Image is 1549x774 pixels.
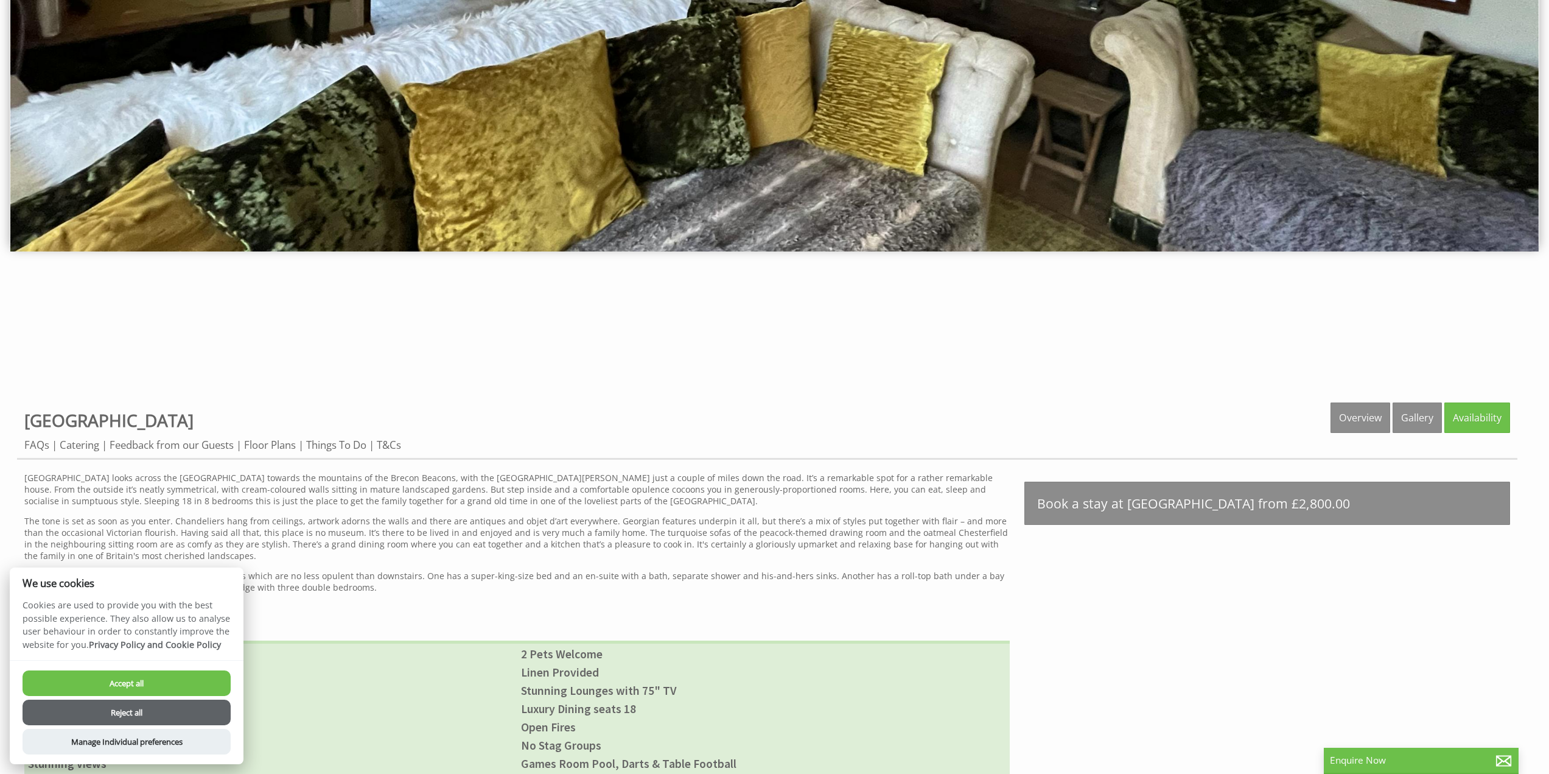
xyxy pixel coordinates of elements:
[24,409,194,432] a: [GEOGRAPHIC_DATA]
[517,755,1010,773] li: Games Room Pool, Darts & Table Football
[24,663,517,681] li: Max sleepers 18
[517,736,1010,755] li: No Stag Groups
[24,681,517,700] li: Sky TV
[517,718,1010,736] li: Open Fires
[24,700,517,718] li: Walk to pubs and restaurant
[1024,482,1510,525] a: Book a stay at [GEOGRAPHIC_DATA] from £2,800.00
[1393,403,1442,433] a: Gallery
[517,645,1010,663] li: 2 Pets Welcome
[1330,403,1390,433] a: Overview
[24,472,1010,507] p: [GEOGRAPHIC_DATA] looks across the [GEOGRAPHIC_DATA] towards the mountains of the Brecon Beacons,...
[24,718,517,736] li: Ample off road parking
[10,577,243,589] h2: We use cookies
[377,438,401,452] a: T&Cs
[517,700,1010,718] li: Luxury Dining seats 18
[24,736,517,755] li: Furnished Patio
[24,645,517,663] li: 1 Hot Tub
[517,681,1010,700] li: Stunning Lounges with 75" TV
[244,438,296,452] a: Floor Plans
[110,438,234,452] a: Feedback from our Guests
[1444,403,1510,433] a: Availability
[306,438,366,452] a: Things To Do
[7,291,1542,382] iframe: Customer reviews powered by Trustpilot
[1330,754,1512,767] p: Enquire Now
[24,570,1010,593] p: Upstairs, there are five bedrooms and four bathrooms which are no less opulent than downstairs. O...
[89,639,221,650] a: Privacy Policy and Cookie Policy
[24,755,517,773] li: Stunning views
[10,599,243,660] p: Cookies are used to provide you with the best possible experience. They also allow us to analyse ...
[24,438,49,452] a: FAQs
[517,663,1010,681] li: Linen Provided
[24,515,1010,561] p: The tone is set as soon as you enter. Chandeliers hang from ceilings, artwork adorns the walls an...
[23,700,231,725] button: Reject all
[23,670,231,696] button: Accept all
[23,729,231,755] button: Manage Individual preferences
[60,438,99,452] a: Catering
